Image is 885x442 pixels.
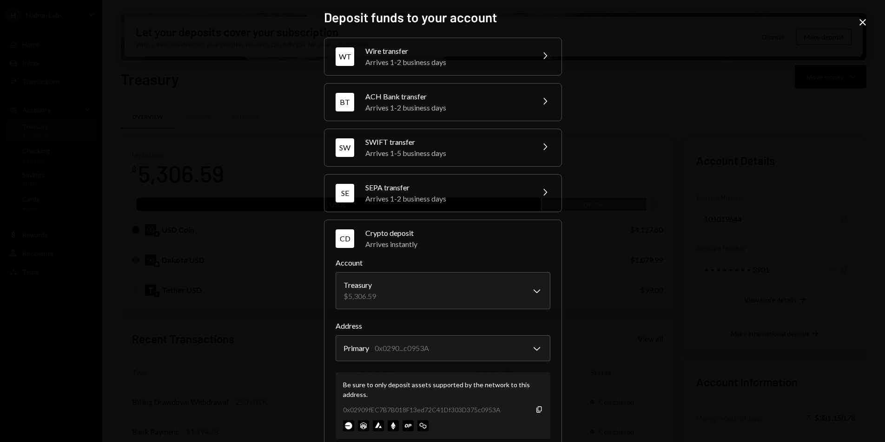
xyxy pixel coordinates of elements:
[336,93,354,111] div: BT
[336,184,354,202] div: SE
[365,91,528,102] div: ACH Bank transfer
[324,220,561,257] button: CDCrypto depositArrives instantly
[365,136,528,148] div: SWIFT transfer
[336,47,354,66] div: WT
[336,257,550,268] label: Account
[358,420,369,431] img: arbitrum-mainnet
[417,420,429,431] img: polygon-mainnet
[373,420,384,431] img: avalanche-mainnet
[336,320,550,331] label: Address
[324,38,561,75] button: WTWire transferArrives 1-2 business days
[324,129,561,166] button: SWSWIFT transferArrives 1-5 business days
[365,45,528,57] div: Wire transfer
[365,239,550,250] div: Arrives instantly
[365,193,528,204] div: Arrives 1-2 business days
[365,227,550,239] div: Crypto deposit
[365,148,528,159] div: Arrives 1-5 business days
[336,138,354,157] div: SW
[324,84,561,121] button: BTACH Bank transferArrives 1-2 business days
[388,420,399,431] img: ethereum-mainnet
[336,229,354,248] div: CD
[343,420,354,431] img: base-mainnet
[365,57,528,68] div: Arrives 1-2 business days
[324,175,561,212] button: SESEPA transferArrives 1-2 business days
[403,420,414,431] img: optimism-mainnet
[375,343,429,354] div: 0x0290...c0953A
[343,405,501,415] div: 0x02909fEC7B7B018F13ed72C41Df303D375c0953A
[336,257,550,439] div: CDCrypto depositArrives instantly
[336,272,550,309] button: Account
[365,102,528,113] div: Arrives 1-2 business days
[324,8,561,26] h2: Deposit funds to your account
[336,335,550,361] button: Address
[343,380,543,399] div: Be sure to only deposit assets supported by the network to this address.
[365,182,528,193] div: SEPA transfer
